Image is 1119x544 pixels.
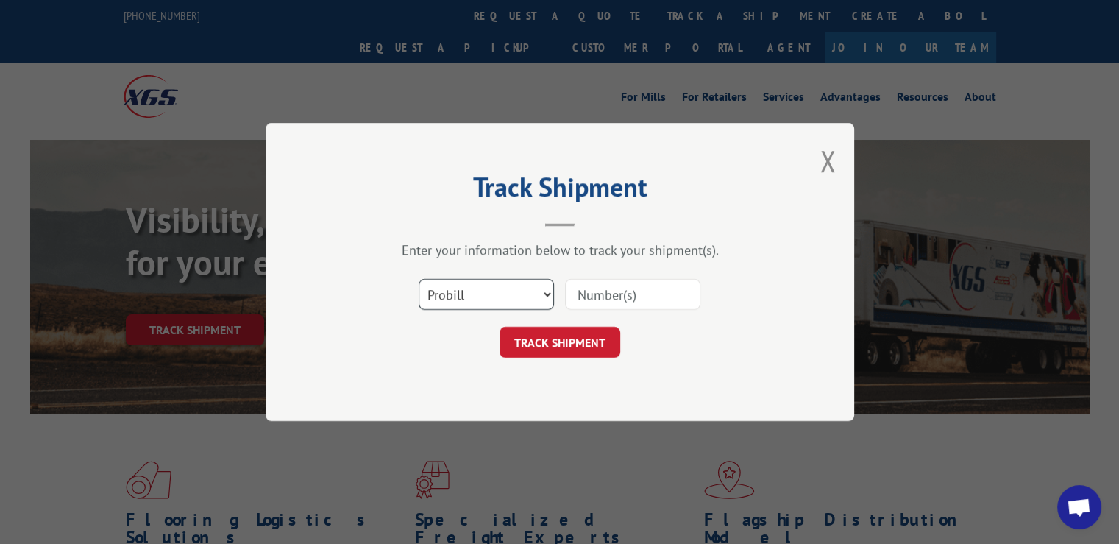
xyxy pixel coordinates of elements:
[339,177,781,205] h2: Track Shipment
[565,279,700,310] input: Number(s)
[820,141,836,180] button: Close modal
[500,327,620,358] button: TRACK SHIPMENT
[339,241,781,258] div: Enter your information below to track your shipment(s).
[1057,485,1101,529] div: Open chat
